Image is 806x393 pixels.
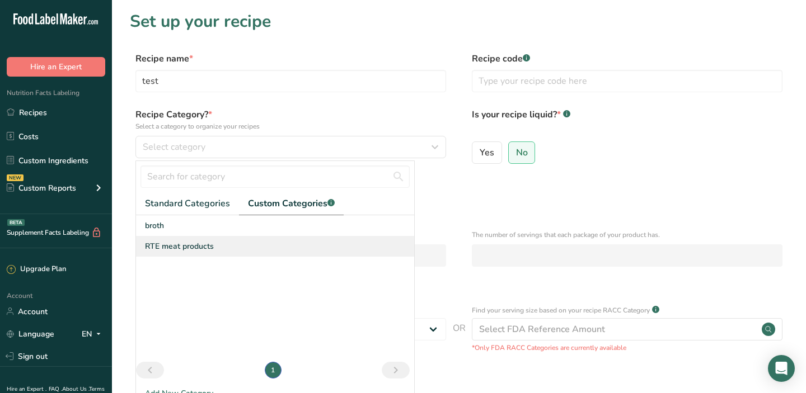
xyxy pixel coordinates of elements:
[7,174,24,181] div: NEW
[7,219,25,226] div: BETA
[136,362,164,378] a: Previous page
[7,385,46,393] a: Hire an Expert .
[62,385,89,393] a: About Us .
[480,147,494,158] span: Yes
[248,197,335,210] span: Custom Categories
[130,9,788,34] h1: Set up your recipe
[7,324,54,344] a: Language
[135,121,446,131] p: Select a category to organize your recipes
[140,165,410,188] input: Search for category
[382,362,410,378] a: Next page
[516,147,528,158] span: No
[143,140,205,154] span: Select category
[479,323,605,336] div: Select FDA Reference Amount
[472,52,782,65] label: Recipe code
[145,240,214,252] span: RTE meat products
[472,343,782,353] p: *Only FDA RACC Categories are currently available
[768,355,795,382] div: Open Intercom Messenger
[453,321,466,353] span: OR
[7,57,105,77] button: Hire an Expert
[135,136,446,158] button: Select category
[135,70,446,92] input: Type your recipe name here
[49,385,62,393] a: FAQ .
[145,197,230,210] span: Standard Categories
[7,182,76,194] div: Custom Reports
[145,220,164,231] span: broth
[472,108,782,137] label: Is your recipe liquid?
[472,70,782,92] input: Type your recipe code here
[82,327,105,340] div: EN
[135,52,446,65] label: Recipe name
[135,108,446,131] label: Recipe Category?
[472,230,782,240] p: The number of servings that each package of your product has.
[472,305,650,315] p: Find your serving size based on your recipe RACC Category
[7,264,66,275] div: Upgrade Plan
